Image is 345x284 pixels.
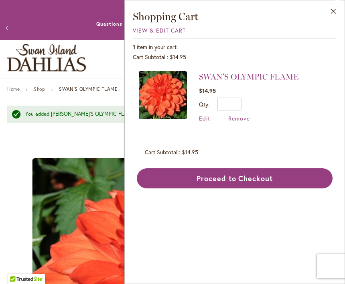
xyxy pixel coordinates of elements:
span: Cart Subtotal [133,53,165,61]
span: $14.95 [182,148,198,156]
a: Shop [34,86,45,92]
a: store logo [7,44,86,72]
a: Edit [199,114,210,122]
a: SWAN'S OLYMPIC FLAME [139,71,187,122]
span: item in your cart. [137,43,178,51]
label: Qty [199,100,209,108]
span: $14.95 [170,53,186,61]
strong: SWAN'S OLYMPIC FLAME [59,86,118,92]
div: You added [PERSON_NAME]'S OLYMPIC FLAME to your . [25,110,314,118]
iframe: Launch Accessibility Center [6,255,28,278]
span: 1 [133,43,135,51]
img: SWAN'S OLYMPIC FLAME [139,71,187,119]
a: SWAN'S OLYMPIC FLAME [199,72,298,82]
a: View & Edit Cart [133,27,186,34]
a: Home [7,86,20,92]
span: Cart Subtotal [145,148,177,156]
button: Proceed to Checkout [137,168,333,188]
a: Remove [228,114,250,122]
span: Shopping Cart [133,10,198,23]
span: $14.95 [199,87,216,94]
a: Questions about Dahlia Care and Growing Beautiful Dahlias [96,21,248,27]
